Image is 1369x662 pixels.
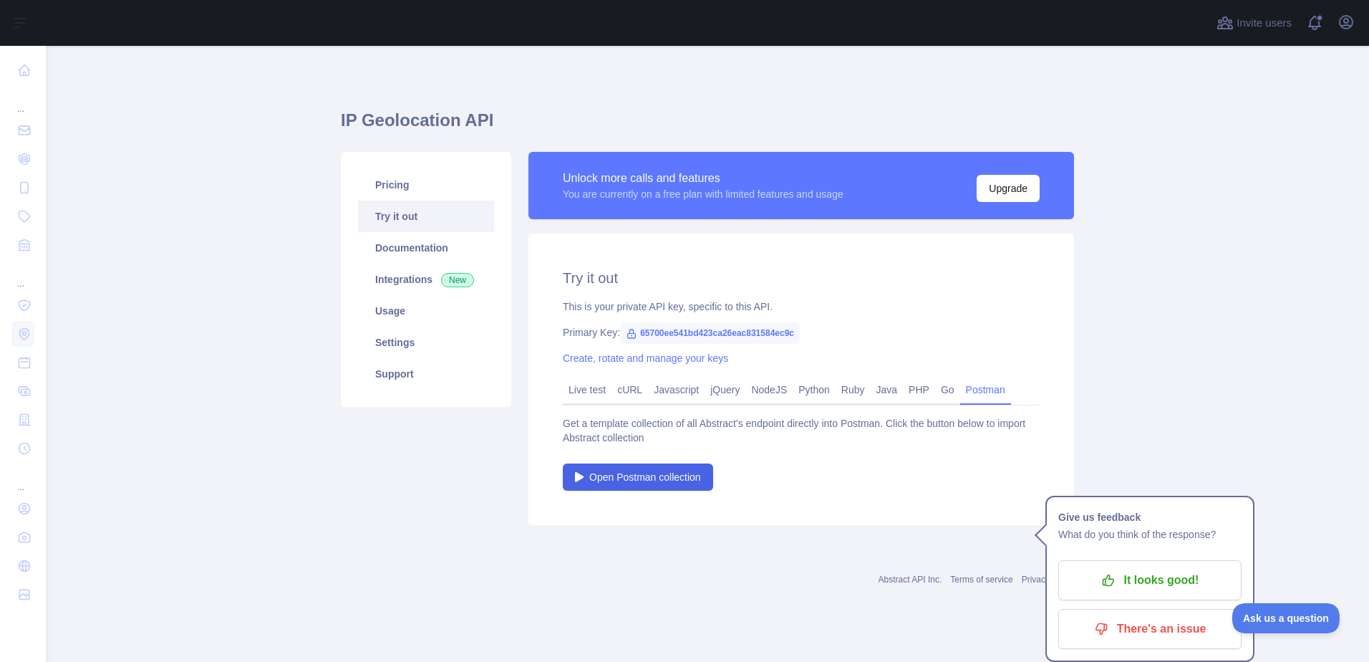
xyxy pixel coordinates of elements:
a: Usage [358,295,494,327]
a: Python [793,378,836,401]
h1: IP Geolocation API [341,109,1074,143]
a: Integrations New [358,264,494,295]
a: Settings [358,327,494,358]
a: Javascript [648,378,705,401]
div: You are currently on a free plan with limited features and usage [563,187,843,201]
a: Go [935,378,960,401]
a: Support [358,358,494,390]
a: NodeJS [745,378,793,401]
a: Create, rotate and manage your keys [563,352,728,364]
h1: Give us feedback [1058,509,1242,526]
span: Open Postman collection [589,470,701,484]
h2: Try it out [563,268,1040,288]
a: Privacy policy [1022,575,1074,585]
a: cURL [611,378,648,401]
button: Invite users [1214,11,1295,34]
div: Unlock more calls and features [563,170,843,187]
a: jQuery [705,378,745,401]
a: Ruby [836,378,871,401]
div: ... [11,464,34,493]
div: This is your private API key, specific to this API. [563,299,1040,314]
span: Invite users [1237,15,1292,32]
div: ... [11,86,34,115]
span: New [441,273,474,287]
div: ... [11,261,34,289]
a: PHP [903,378,935,401]
span: 65700ee541bd423ca26eac831584ec9c [620,322,800,344]
a: Live test [563,378,611,401]
div: Primary Key: [563,325,1040,340]
a: Try it out [358,201,494,232]
div: Get a template collection of all Abstract's endpoint directly into Postman. Click the button belo... [563,416,1040,445]
iframe: Toggle Customer Support [1232,603,1340,633]
a: Abstract API Inc. [879,575,942,585]
a: Open Postman collection [563,464,713,491]
a: Java [871,378,904,401]
a: Documentation [358,232,494,264]
a: Postman [960,378,1011,401]
a: Pricing [358,169,494,201]
a: Terms of service [950,575,1012,585]
button: Upgrade [977,175,1040,202]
